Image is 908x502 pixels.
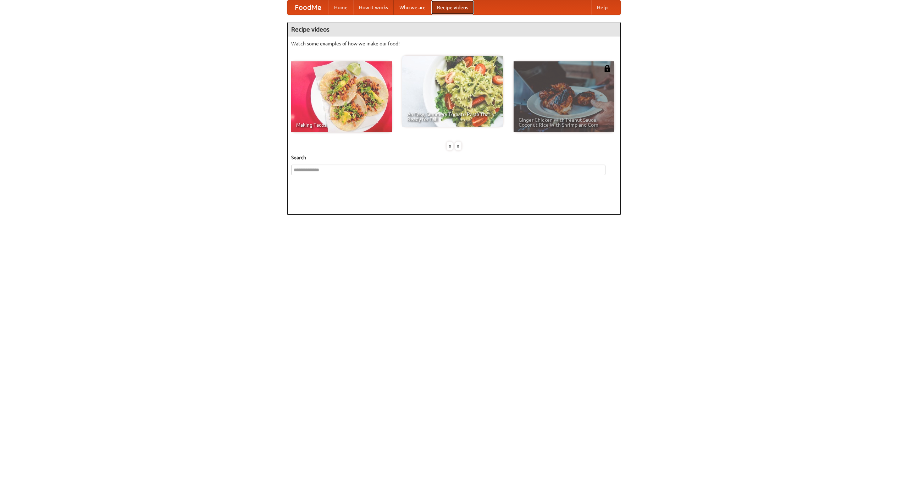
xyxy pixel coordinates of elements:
h5: Search [291,154,617,161]
p: Watch some examples of how we make our food! [291,40,617,47]
a: Help [591,0,613,15]
h4: Recipe videos [288,22,620,37]
a: An Easy, Summery Tomato Pasta That's Ready for Fall [402,56,503,127]
a: Home [328,0,353,15]
img: 483408.png [604,65,611,72]
div: » [455,142,461,150]
a: Recipe videos [431,0,474,15]
div: « [447,142,453,150]
span: An Easy, Summery Tomato Pasta That's Ready for Fall [407,112,498,122]
a: Who we are [394,0,431,15]
a: Making Tacos [291,61,392,132]
span: Making Tacos [296,122,387,127]
a: FoodMe [288,0,328,15]
a: How it works [353,0,394,15]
